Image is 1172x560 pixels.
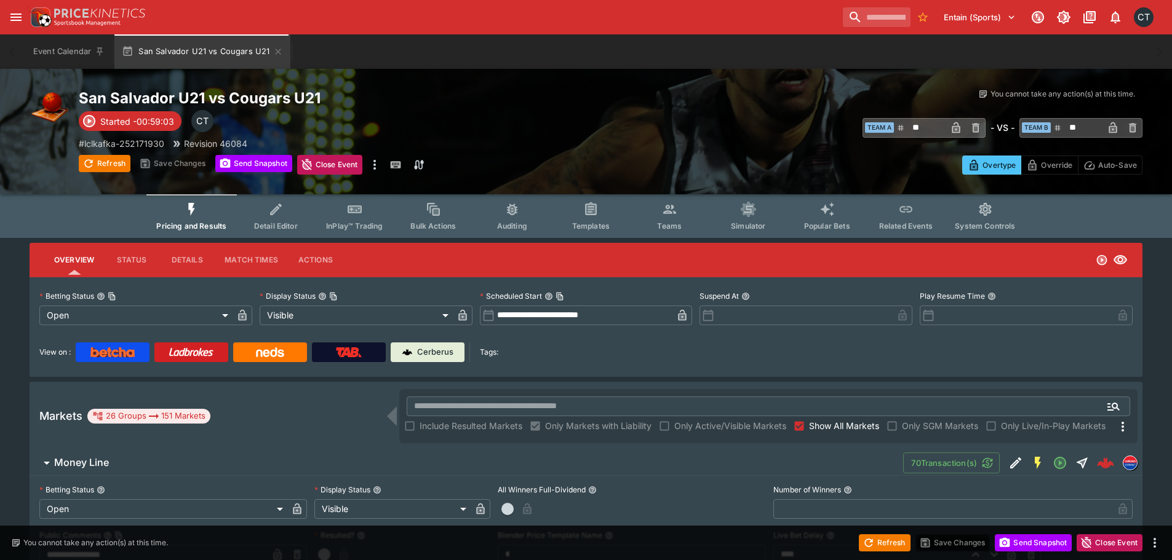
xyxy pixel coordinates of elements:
[480,291,542,301] p: Scheduled Start
[39,484,94,495] p: Betting Status
[97,486,105,494] button: Betting Status
[859,534,911,551] button: Refresh
[879,221,933,231] span: Related Events
[700,291,739,301] p: Suspend At
[159,245,215,275] button: Details
[54,456,109,469] h6: Money Line
[391,342,464,362] a: Cerberus
[731,221,765,231] span: Simulator
[256,347,284,357] img: Neds
[1001,419,1106,432] span: Only Live/In-Play Markets
[26,34,112,69] button: Event Calendar
[373,486,381,494] button: Display Status
[902,419,978,432] span: Only SGM Markets
[1147,535,1162,550] button: more
[146,194,1025,238] div: Event type filters
[108,292,116,301] button: Copy To Clipboard
[367,155,382,175] button: more
[318,292,327,301] button: Display StatusCopy To Clipboard
[44,245,104,275] button: Overview
[1078,156,1142,175] button: Auto-Save
[288,245,343,275] button: Actions
[588,486,597,494] button: All Winners Full-Dividend
[97,292,105,301] button: Betting StatusCopy To Clipboard
[1097,454,1114,471] div: 68d88f02-6ed4-4be5-94e2-6897b554862d
[572,221,610,231] span: Templates
[1123,456,1137,470] img: lclkafka
[30,451,903,475] button: Money Line
[1134,7,1154,27] div: Cameron Tarver
[480,342,498,362] label: Tags:
[1027,6,1049,28] button: Connected to PK
[79,137,164,150] p: Copy To Clipboard
[773,484,841,495] p: Number of Winners
[297,155,363,175] button: Close Event
[556,292,564,301] button: Copy To Clipboard
[336,347,362,357] img: TabNZ
[1049,452,1071,474] button: Open
[417,346,453,358] p: Cerberus
[741,292,750,301] button: Suspend At
[191,110,213,132] div: Cameron Tarver
[1005,452,1027,474] button: Edit Detail
[843,7,911,27] input: search
[498,484,586,495] p: All Winners Full-Dividend
[936,7,1023,27] button: Select Tenant
[865,122,894,133] span: Team A
[326,221,383,231] span: InPlay™ Trading
[657,221,682,231] span: Teams
[215,155,292,172] button: Send Snapshot
[420,419,522,432] span: Include Resulted Markets
[39,306,233,325] div: Open
[920,291,985,301] p: Play Resume Time
[1071,452,1093,474] button: Straight
[215,245,288,275] button: Match Times
[23,537,168,548] p: You cannot take any action(s) at this time.
[1104,6,1126,28] button: Notifications
[1041,159,1072,172] p: Override
[903,452,1000,473] button: 70Transaction(s)
[39,342,71,362] label: View on :
[1123,455,1138,470] div: lclkafka
[30,89,69,128] img: basketball.png
[1098,159,1137,172] p: Auto-Save
[254,221,298,231] span: Detail Editor
[1077,534,1142,551] button: Close Event
[987,292,996,301] button: Play Resume Time
[314,484,370,495] p: Display Status
[92,409,205,424] div: 26 Groups 151 Markets
[100,115,174,128] p: Started -00:59:03
[544,292,553,301] button: Scheduled StartCopy To Clipboard
[1102,395,1125,417] button: Open
[54,20,121,26] img: Sportsbook Management
[1053,6,1075,28] button: Toggle light/dark mode
[410,221,456,231] span: Bulk Actions
[402,347,412,357] img: Cerberus
[913,7,933,27] button: No Bookmarks
[962,156,1021,175] button: Overtype
[184,137,247,150] p: Revision 46084
[1053,455,1067,470] svg: Open
[39,499,287,519] div: Open
[991,89,1135,100] p: You cannot take any action(s) at this time.
[54,9,145,18] img: PriceKinetics
[1130,4,1157,31] button: Cameron Tarver
[114,34,290,69] button: San Salvador U21 vs Cougars U21
[260,306,453,325] div: Visible
[674,419,786,432] span: Only Active/Visible Markets
[39,409,82,423] h5: Markets
[1022,122,1051,133] span: Team B
[27,5,52,30] img: PriceKinetics Logo
[983,159,1016,172] p: Overtype
[1115,419,1130,434] svg: More
[90,347,135,357] img: Betcha
[169,347,213,357] img: Ladbrokes
[995,534,1072,551] button: Send Snapshot
[1027,452,1049,474] button: SGM Enabled
[39,291,94,301] p: Betting Status
[79,155,130,172] button: Refresh
[804,221,850,231] span: Popular Bets
[1096,254,1108,266] svg: Open
[962,156,1142,175] div: Start From
[843,486,852,494] button: Number of Winners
